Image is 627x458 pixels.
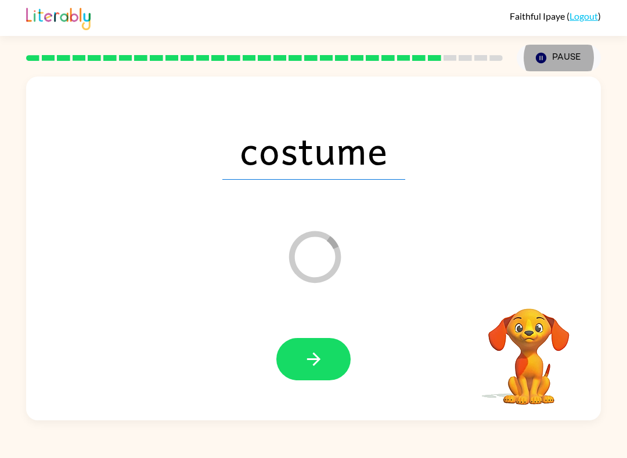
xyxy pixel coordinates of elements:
[222,119,405,180] span: costume
[570,10,598,21] a: Logout
[471,290,587,406] video: Your browser must support playing .mp4 files to use Literably. Please try using another browser.
[517,45,601,71] button: Pause
[26,5,91,30] img: Literably
[510,10,567,21] span: Faithful Ipaye
[510,10,601,21] div: ( )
